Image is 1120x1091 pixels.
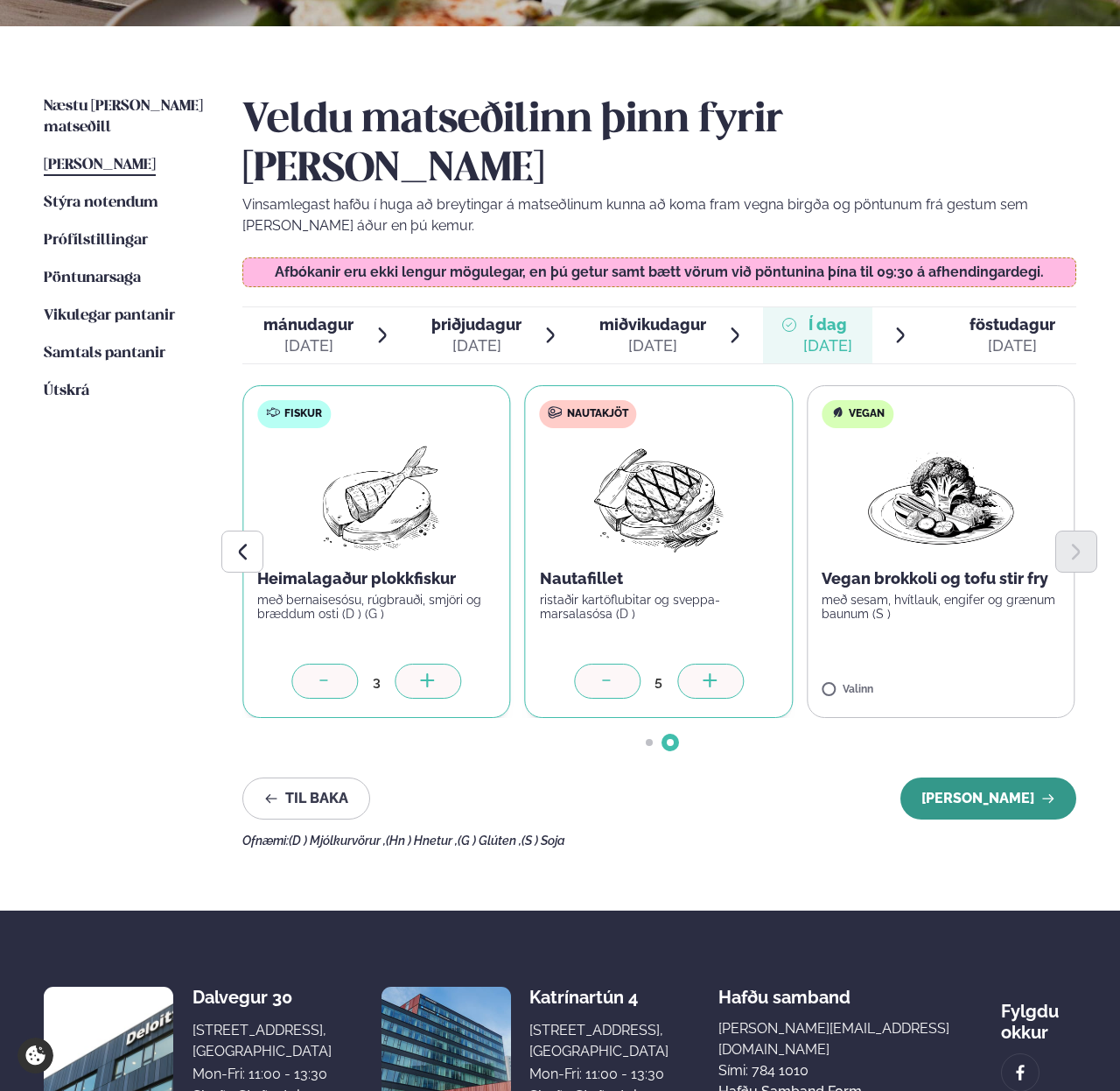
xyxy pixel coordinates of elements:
[969,315,1055,334] span: föstudagur
[540,593,778,621] p: ristaðir kartöflubitar og sveppa- marsalasósa (D )
[529,1020,668,1062] div: [STREET_ADDRESS], [GEOGRAPHIC_DATA]
[44,233,148,248] span: Prófílstillingar
[718,1060,951,1081] p: Sími: 784 1010
[257,593,495,621] p: með bernaisesósu, rúgbrauði, smjöri og bræddum osti (D ) (G )
[1001,987,1075,1043] div: Fylgdu okkur
[864,442,1018,554] img: Vegan.png
[529,1064,668,1085] div: Mon-Fri: 11:00 - 13:30
[242,194,1075,236] p: Vinsamlegast hafðu í huga að breytingar á matseðlinum kunna að koma fram vegna birgða og pöntunum...
[44,381,89,402] a: Útskrá
[242,96,1075,194] h2: Veldu matseðilinn þinn fyrir [PERSON_NAME]
[359,672,395,692] div: 3
[849,407,885,421] span: Vegan
[44,193,158,214] a: Stýra notendum
[822,593,1060,621] p: með sesam, hvítlauk, engifer og grænum baunum (S )
[257,568,495,589] p: Heimalagaður plokkfiskur
[549,405,563,419] img: beef.svg
[803,314,852,335] span: Í dag
[192,987,332,1008] div: Dalvegur 30
[192,1020,332,1062] div: [STREET_ADDRESS], [GEOGRAPHIC_DATA]
[646,739,653,746] span: Go to slide 1
[44,346,165,361] span: Samtals pantanir
[263,315,353,334] span: mánudagur
[44,268,141,289] a: Pöntunarsaga
[969,335,1055,356] div: [DATE]
[386,834,458,848] span: (Hn ) Hnetur ,
[44,343,165,364] a: Samtals pantanir
[299,442,454,554] img: Fish.png
[582,442,737,554] img: Beef-Meat.png
[242,778,370,820] button: Til baka
[263,335,353,356] div: [DATE]
[44,158,156,172] span: [PERSON_NAME]
[44,155,156,176] a: [PERSON_NAME]
[718,1018,951,1060] a: [PERSON_NAME][EMAIL_ADDRESS][DOMAIN_NAME]
[17,1038,53,1073] a: Cookie settings
[44,230,148,251] a: Prófílstillingar
[44,195,158,210] span: Stýra notendum
[1055,531,1097,573] button: Next slide
[431,315,521,334] span: þriðjudagur
[266,405,280,419] img: fish.svg
[44,99,203,135] span: Næstu [PERSON_NAME] matseðill
[44,384,89,398] span: Útskrá
[900,778,1076,820] button: [PERSON_NAME]
[540,568,778,589] p: Nautafillet
[44,306,175,327] a: Vikulegar pantanir
[599,315,706,334] span: miðvikudagur
[289,834,386,848] span: (D ) Mjólkurvörur ,
[822,568,1060,589] p: Vegan brokkoli og tofu stir fry
[1002,1054,1039,1091] a: image alt
[431,335,521,356] div: [DATE]
[44,271,141,285] span: Pöntunarsaga
[192,1064,332,1085] div: Mon-Fri: 11:00 - 13:30
[44,308,175,323] span: Vikulegar pantanir
[221,531,263,573] button: Previous slide
[261,265,1058,279] p: Afbókanir eru ekki lengur mögulegar, en þú getur samt bætt vörum við pöntunina þína til 09:30 á a...
[803,335,852,356] div: [DATE]
[242,834,1075,848] div: Ofnæmi:
[718,973,850,1008] span: Hafðu samband
[830,405,844,419] img: Vegan.svg
[567,407,628,421] span: Nautakjöt
[599,335,706,356] div: [DATE]
[529,987,668,1008] div: Katrínartún 4
[1011,1063,1030,1083] img: image alt
[667,739,674,746] span: Go to slide 2
[640,672,677,692] div: 5
[44,96,207,138] a: Næstu [PERSON_NAME] matseðill
[521,834,565,848] span: (S ) Soja
[458,834,521,848] span: (G ) Glúten ,
[284,407,322,421] span: Fiskur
